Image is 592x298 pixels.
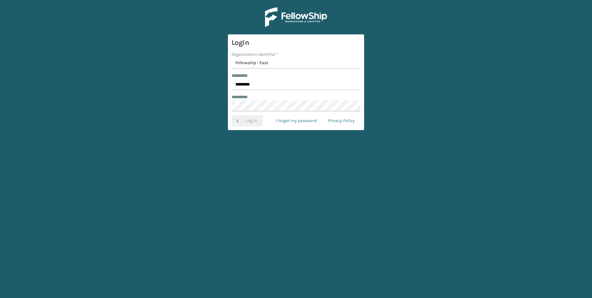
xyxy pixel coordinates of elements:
[270,115,322,126] a: I forgot my password
[232,51,278,58] label: Organization Identifier
[232,115,263,126] button: Log In
[265,7,327,27] img: Logo
[322,115,360,126] a: Privacy Policy
[232,38,360,47] h3: Login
